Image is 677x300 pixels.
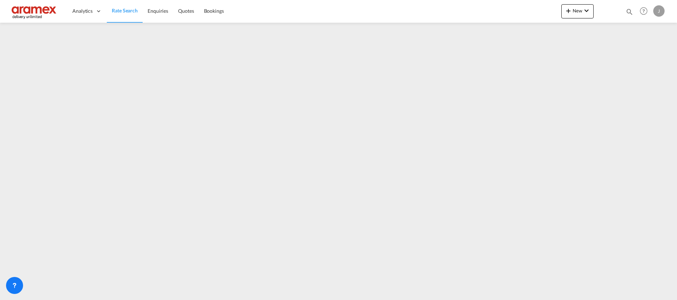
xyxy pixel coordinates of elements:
[178,8,194,14] span: Quotes
[626,8,633,18] div: icon-magnify
[653,5,665,17] div: J
[204,8,224,14] span: Bookings
[582,6,591,15] md-icon: icon-chevron-down
[11,3,59,19] img: dca169e0c7e311edbe1137055cab269e.png
[561,4,594,18] button: icon-plus 400-fgNewicon-chevron-down
[638,5,650,17] span: Help
[112,7,138,13] span: Rate Search
[564,6,573,15] md-icon: icon-plus 400-fg
[72,7,93,15] span: Analytics
[148,8,168,14] span: Enquiries
[626,8,633,16] md-icon: icon-magnify
[638,5,653,18] div: Help
[564,8,591,13] span: New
